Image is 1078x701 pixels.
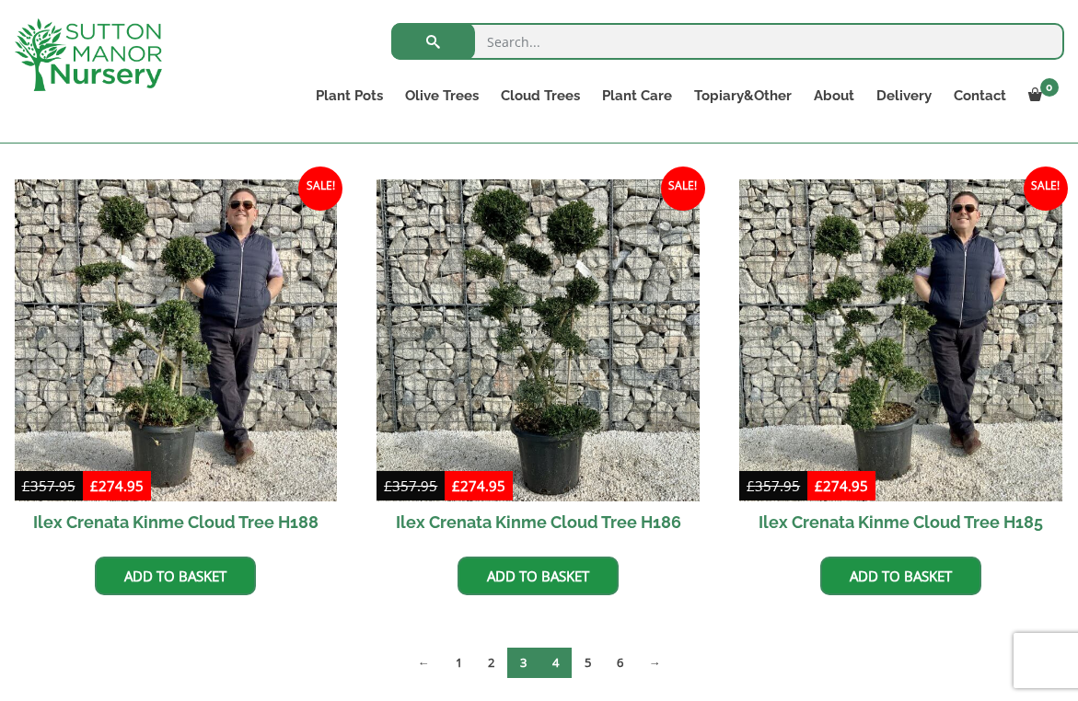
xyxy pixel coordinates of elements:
[15,179,338,544] a: Sale! Ilex Crenata Kinme Cloud Tree H188
[815,477,823,495] span: £
[747,477,800,495] bdi: 357.95
[815,477,868,495] bdi: 274.95
[391,23,1064,60] input: Search...
[452,477,505,495] bdi: 274.95
[475,648,507,678] a: Page 2
[490,83,591,109] a: Cloud Trees
[90,477,144,495] bdi: 274.95
[95,557,256,595] a: Add to basket: “Ilex Crenata Kinme Cloud Tree H188”
[1024,167,1068,211] span: Sale!
[865,83,943,109] a: Delivery
[572,648,604,678] a: Page 5
[394,83,490,109] a: Olive Trees
[820,557,981,595] a: Add to basket: “Ilex Crenata Kinme Cloud Tree H185”
[452,477,460,495] span: £
[739,501,1062,543] h2: Ilex Crenata Kinme Cloud Tree H185
[636,648,674,678] a: →
[90,477,99,495] span: £
[604,648,636,678] a: Page 6
[15,179,338,502] img: Ilex Crenata Kinme Cloud Tree H188
[458,557,619,595] a: Add to basket: “Ilex Crenata Kinme Cloud Tree H186”
[443,648,475,678] a: Page 1
[384,477,392,495] span: £
[803,83,865,109] a: About
[1040,78,1059,97] span: 0
[747,477,755,495] span: £
[15,647,1064,685] nav: Product Pagination
[298,167,342,211] span: Sale!
[405,648,443,678] a: ←
[739,179,1062,544] a: Sale! Ilex Crenata Kinme Cloud Tree H185
[15,18,162,91] img: logo
[22,477,30,495] span: £
[739,179,1062,502] img: Ilex Crenata Kinme Cloud Tree H185
[661,167,705,211] span: Sale!
[22,477,75,495] bdi: 357.95
[377,501,700,543] h2: Ilex Crenata Kinme Cloud Tree H186
[305,83,394,109] a: Plant Pots
[943,83,1017,109] a: Contact
[377,179,700,502] img: Ilex Crenata Kinme Cloud Tree H186
[384,477,437,495] bdi: 357.95
[15,501,338,543] h2: Ilex Crenata Kinme Cloud Tree H188
[377,179,700,544] a: Sale! Ilex Crenata Kinme Cloud Tree H186
[539,648,572,678] a: Page 4
[683,83,803,109] a: Topiary&Other
[507,648,539,678] span: Page 3
[1017,83,1064,109] a: 0
[591,83,683,109] a: Plant Care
